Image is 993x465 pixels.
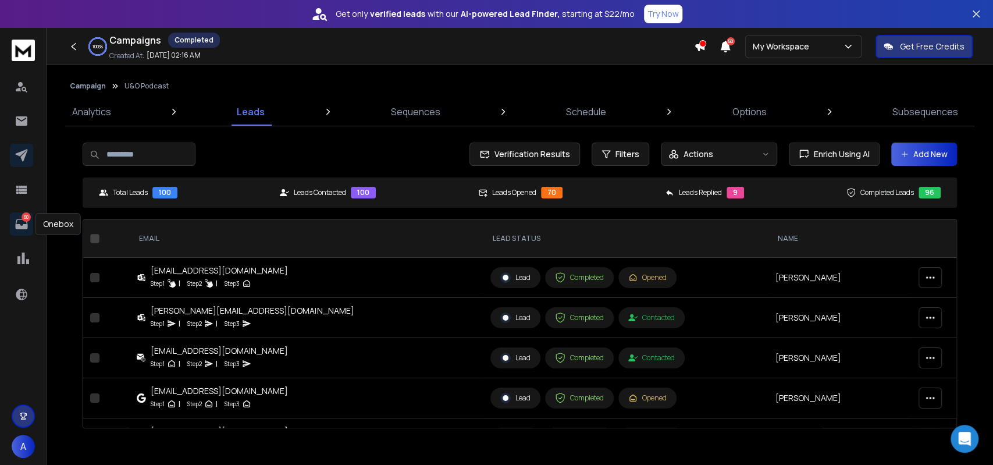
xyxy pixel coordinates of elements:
button: Filters [592,143,649,166]
p: Total Leads [113,188,148,197]
span: Verification Results [490,148,570,160]
p: Step 2 [187,318,202,329]
p: Step 3 [225,398,240,410]
p: Completed Leads [860,188,914,197]
div: [EMAIL_ADDRESS][DOMAIN_NAME] [151,425,288,437]
p: Step 2 [187,278,202,289]
div: 100 [152,187,177,198]
p: | [179,358,180,370]
div: Lead [500,353,531,363]
div: Lead [500,393,531,403]
button: Campaign [70,81,106,91]
div: [EMAIL_ADDRESS][DOMAIN_NAME] [151,345,288,357]
div: Contacted [628,313,675,322]
strong: verified leads [370,8,425,20]
p: My Workspace [753,41,814,52]
div: Contacted [628,353,675,363]
p: U&O Podcast [124,81,169,91]
div: 100 [351,187,376,198]
th: EMAIL [130,220,483,258]
p: Leads Replied [679,188,722,197]
p: Step 3 [225,318,240,329]
p: Step 1 [151,398,165,410]
a: 60 [10,212,33,236]
p: Step 1 [151,358,165,370]
td: [PERSON_NAME] [768,338,912,378]
button: Get Free Credits [875,35,973,58]
button: Verification Results [469,143,580,166]
p: Created At: [109,51,144,61]
a: Leads [230,98,272,126]
div: [EMAIL_ADDRESS][DOMAIN_NAME] [151,265,288,276]
p: | [216,358,218,370]
p: Sequences [391,105,440,119]
p: 100 % [92,43,103,50]
div: Opened [628,273,667,282]
strong: AI-powered Lead Finder, [461,8,560,20]
p: Step 1 [151,318,165,329]
p: | [216,278,218,289]
div: [PERSON_NAME][EMAIL_ADDRESS][DOMAIN_NAME] [151,305,354,317]
div: Completed [555,393,604,403]
div: Completed [555,313,604,323]
p: | [179,398,180,410]
div: Completed [168,33,220,48]
p: Leads Opened [492,188,536,197]
p: Step 1 [151,278,165,289]
p: Schedule [566,105,606,119]
p: | [216,398,218,410]
button: Enrich Using AI [789,143,880,166]
a: Analytics [65,98,118,126]
div: 9 [727,187,744,198]
button: A [12,435,35,458]
div: Completed [555,353,604,363]
p: Get only with our starting at $22/mo [336,8,635,20]
button: Add New [891,143,957,166]
p: | [179,318,180,329]
div: Lead [500,272,531,283]
p: Step 2 [187,398,202,410]
h1: Campaigns [109,33,161,47]
th: LEAD STATUS [483,220,768,258]
div: 96 [919,187,941,198]
p: Try Now [647,8,679,20]
td: [PERSON_NAME] [768,258,912,298]
a: Sequences [384,98,447,126]
a: Options [725,98,774,126]
td: [PERSON_NAME] [768,298,912,338]
div: Open Intercom Messenger [951,425,978,453]
p: Step 2 [187,358,202,370]
p: 60 [22,212,31,222]
a: Schedule [559,98,613,126]
span: Filters [615,148,639,160]
p: Get Free Credits [900,41,964,52]
p: Step 3 [225,278,240,289]
a: Subsequences [885,98,965,126]
img: logo [12,40,35,61]
th: NAME [768,220,912,258]
p: Subsequences [892,105,958,119]
span: Enrich Using AI [809,148,870,160]
p: Options [732,105,767,119]
div: Onebox [35,213,81,235]
p: [DATE] 02:16 AM [147,51,201,60]
p: Leads Contacted [294,188,346,197]
p: Analytics [72,105,111,119]
button: Try Now [644,5,682,23]
div: Lead [500,313,531,323]
p: Leads [237,105,265,119]
div: [EMAIL_ADDRESS][DOMAIN_NAME] [151,385,288,397]
span: 50 [727,37,735,45]
p: | [216,318,218,329]
div: Completed [555,272,604,283]
div: Opened [628,393,667,403]
div: 70 [541,187,563,198]
p: | [179,278,180,289]
p: Actions [684,148,713,160]
td: [PERSON_NAME] [768,378,912,418]
p: Step 3 [225,358,240,370]
td: [PERSON_NAME] [768,418,912,459]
